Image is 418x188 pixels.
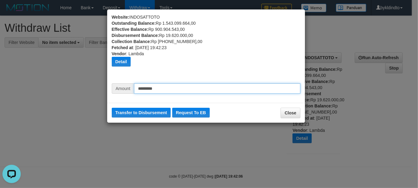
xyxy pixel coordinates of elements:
[2,2,21,21] button: Open LiveChat chat widget
[112,57,131,67] button: Detail
[112,15,129,20] b: Website:
[112,27,149,32] b: Effective Balance:
[112,14,300,83] div: INDOSATTOTO Rp 1.543.099.664,00 Rp 900.904.543,00 Rp 19.620.000,00 Rp [PHONE_NUMBER],00 : [DATE] ...
[112,83,134,94] span: Amount
[112,33,159,38] b: Disbursement Balance:
[112,45,133,50] b: Fetched at
[112,51,126,56] b: Vendor
[112,108,171,117] button: Transfer to Disbursement
[172,108,210,117] button: Request To EB
[281,108,300,118] button: Close
[112,39,151,44] b: Collection Balance:
[112,21,156,26] b: Outstanding Balance:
